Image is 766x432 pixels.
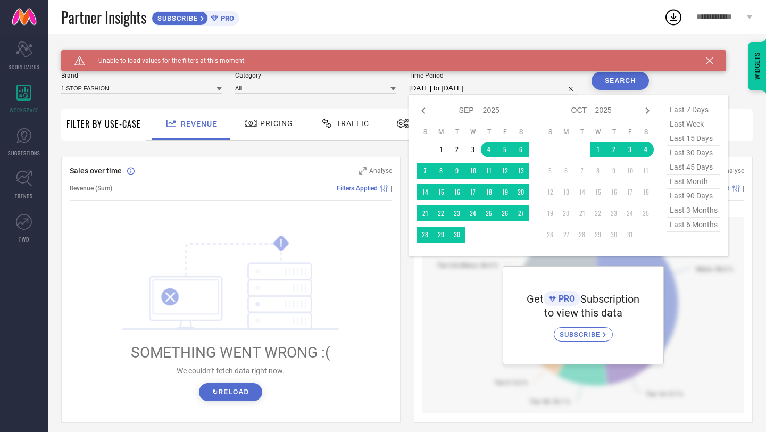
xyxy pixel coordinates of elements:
td: Fri Sep 26 2025 [497,205,513,221]
span: Revenue [181,120,217,128]
th: Tuesday [449,128,465,136]
td: Mon Sep 01 2025 [433,142,449,157]
td: Fri Oct 10 2025 [622,163,638,179]
svg: Zoom [359,167,367,175]
span: Traffic [336,119,369,128]
span: SUBSCRIBE [560,330,603,338]
span: last 45 days [667,160,720,175]
td: Sat Oct 25 2025 [638,205,654,221]
td: Mon Sep 29 2025 [433,227,449,243]
th: Sunday [542,128,558,136]
td: Sun Oct 19 2025 [542,205,558,221]
td: Tue Oct 07 2025 [574,163,590,179]
span: last 90 days [667,189,720,203]
a: SUBSCRIBEPRO [152,9,239,26]
td: Sat Sep 13 2025 [513,163,529,179]
td: Sat Sep 27 2025 [513,205,529,221]
td: Sun Sep 14 2025 [417,184,433,200]
th: Sunday [417,128,433,136]
th: Monday [433,128,449,136]
td: Wed Oct 08 2025 [590,163,606,179]
td: Mon Sep 15 2025 [433,184,449,200]
span: SCORECARDS [9,63,40,71]
td: Tue Oct 21 2025 [574,205,590,221]
td: Fri Oct 03 2025 [622,142,638,157]
span: Unable to load values for the filters at this moment. [85,57,246,64]
span: SYSTEM WORKSPACE [61,50,135,59]
td: Thu Sep 04 2025 [481,142,497,157]
td: Thu Sep 18 2025 [481,184,497,200]
td: Fri Sep 19 2025 [497,184,513,200]
th: Friday [497,128,513,136]
td: Fri Sep 12 2025 [497,163,513,179]
span: to view this data [544,306,622,319]
td: Tue Sep 02 2025 [449,142,465,157]
td: Sat Sep 06 2025 [513,142,529,157]
span: Subscription [580,293,639,305]
td: Sat Oct 04 2025 [638,142,654,157]
th: Thursday [481,128,497,136]
span: | [390,185,392,192]
button: ↻Reload [199,383,262,401]
td: Mon Sep 22 2025 [433,205,449,221]
td: Fri Oct 31 2025 [622,227,638,243]
th: Tuesday [574,128,590,136]
span: Pricing [260,119,293,128]
span: Revenue (Sum) [70,185,112,192]
span: Brand [61,72,222,79]
tspan: ! [280,237,282,250]
a: SUBSCRIBE [554,319,613,342]
span: last 3 months [667,203,720,218]
input: Select time period [409,82,578,95]
span: last month [667,175,720,189]
td: Mon Oct 27 2025 [558,227,574,243]
td: Sat Oct 18 2025 [638,184,654,200]
span: last week [667,117,720,131]
td: Fri Oct 17 2025 [622,184,638,200]
td: Tue Sep 16 2025 [449,184,465,200]
td: Wed Oct 22 2025 [590,205,606,221]
th: Thursday [606,128,622,136]
td: Wed Sep 24 2025 [465,205,481,221]
div: Next month [641,104,654,117]
span: last 6 months [667,218,720,232]
td: Wed Sep 17 2025 [465,184,481,200]
span: Category [235,72,396,79]
td: Tue Oct 28 2025 [574,227,590,243]
span: Sales over time [70,167,122,175]
td: Sat Sep 20 2025 [513,184,529,200]
span: Analyse [369,167,392,175]
td: Thu Oct 30 2025 [606,227,622,243]
td: Wed Oct 29 2025 [590,227,606,243]
th: Wednesday [465,128,481,136]
span: WORKSPACE [10,106,39,114]
td: Sun Sep 21 2025 [417,205,433,221]
td: Sun Sep 07 2025 [417,163,433,179]
td: Thu Oct 16 2025 [606,184,622,200]
td: Thu Sep 11 2025 [481,163,497,179]
span: | [743,185,744,192]
td: Sun Oct 05 2025 [542,163,558,179]
button: Search [592,72,649,90]
th: Saturday [513,128,529,136]
span: Get [527,293,544,305]
td: Wed Oct 01 2025 [590,142,606,157]
td: Wed Oct 15 2025 [590,184,606,200]
td: Fri Sep 05 2025 [497,142,513,157]
td: Thu Oct 09 2025 [606,163,622,179]
td: Mon Oct 06 2025 [558,163,574,179]
th: Wednesday [590,128,606,136]
td: Mon Sep 08 2025 [433,163,449,179]
th: Saturday [638,128,654,136]
td: Fri Oct 24 2025 [622,205,638,221]
td: Thu Oct 02 2025 [606,142,622,157]
span: Analyse [721,167,744,175]
span: PRO [218,14,234,22]
span: SUGGESTIONS [8,149,40,157]
div: Previous month [417,104,430,117]
td: Thu Sep 25 2025 [481,205,497,221]
div: Open download list [664,7,683,27]
span: last 7 days [667,103,720,117]
td: Wed Sep 03 2025 [465,142,481,157]
td: Sun Oct 12 2025 [542,184,558,200]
